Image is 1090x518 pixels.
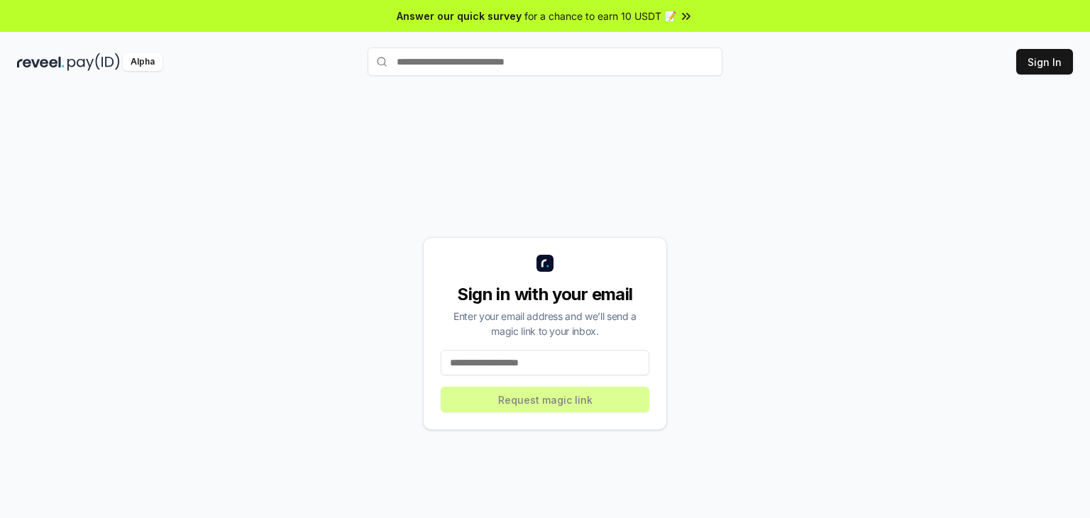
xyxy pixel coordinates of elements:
span: Answer our quick survey [397,9,522,23]
div: Alpha [123,53,163,71]
div: Enter your email address and we’ll send a magic link to your inbox. [441,309,649,338]
img: reveel_dark [17,53,65,71]
div: Sign in with your email [441,283,649,306]
img: logo_small [536,255,554,272]
img: pay_id [67,53,120,71]
span: for a chance to earn 10 USDT 📝 [524,9,676,23]
button: Sign In [1016,49,1073,75]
